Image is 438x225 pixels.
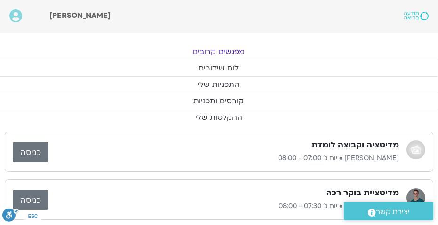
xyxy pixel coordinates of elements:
[326,187,399,199] h3: מדיטציית בוקר רכה
[376,206,410,218] span: יצירת קשר
[13,142,48,162] a: כניסה
[406,188,425,207] img: אורי דאובר
[49,10,111,21] span: [PERSON_NAME]
[311,140,399,151] h3: מדיטציה וקבוצה לומדת
[344,202,433,220] a: יצירת קשר
[13,190,48,210] a: כניסה
[406,140,425,159] img: אודי שפריר
[48,153,399,164] p: [PERSON_NAME] • יום ג׳ 07:00 - 08:00
[48,201,399,212] p: [PERSON_NAME] • יום ג׳ 07:30 - 08:00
